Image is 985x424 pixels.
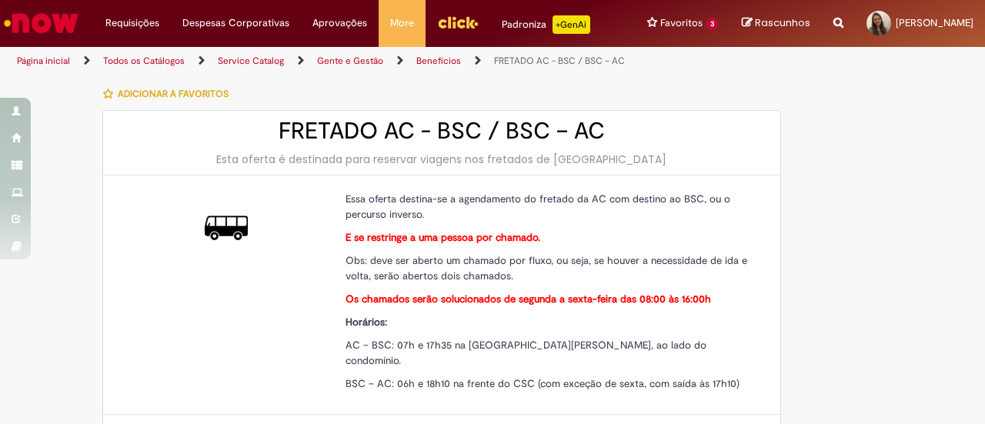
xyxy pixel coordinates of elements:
span: 3 [706,18,719,31]
a: Benefícios [416,55,461,67]
span: Despesas Corporativas [182,15,289,31]
span: Requisições [105,15,159,31]
span: Aprovações [312,15,367,31]
span: Essa oferta destina-se a agendamento do fretado da AC com destino ao BSC, ou o percurso inverso. [346,192,730,221]
button: Adicionar a Favoritos [102,78,237,110]
span: More [390,15,414,31]
ul: Trilhas de página [12,47,645,75]
span: [PERSON_NAME] [896,16,973,29]
a: Todos os Catálogos [103,55,185,67]
h2: FRETADO AC - BSC / BSC – AC [119,119,765,144]
img: FRETADO AC - BSC / BSC – AC [205,206,248,249]
a: Rascunhos [742,16,810,31]
p: +GenAi [553,15,590,34]
strong: E se restringe a uma pessoa por chamado. [346,231,540,244]
img: ServiceNow [2,8,81,38]
span: Favoritos [660,15,703,31]
a: FRETADO AC - BSC / BSC – AC [494,55,625,67]
a: Service Catalog [218,55,284,67]
span: Obs: deve ser aberto um chamado por fluxo, ou seja, se houver a necessidade de ida e volta, serão... [346,254,747,282]
div: Padroniza [502,15,590,34]
img: click_logo_yellow_360x200.png [437,11,479,34]
a: Gente e Gestão [317,55,383,67]
span: Adicionar a Favoritos [118,88,229,100]
strong: Horários: [346,315,387,329]
a: Página inicial [17,55,70,67]
div: Esta oferta é destinada para reservar viagens nos fretados de [GEOGRAPHIC_DATA] [119,152,765,167]
span: Rascunhos [755,15,810,30]
span: AC – BSC: 07h e 17h35 na [GEOGRAPHIC_DATA][PERSON_NAME], ao lado do condomínio. [346,339,706,367]
span: BSC – AC: 06h e 18h10 na frente do CSC (com exceção de sexta, com saída às 17h10) [346,377,740,390]
strong: Os chamados serão solucionados de segunda a sexta-feira das 08:00 às 16:00h [346,292,711,305]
